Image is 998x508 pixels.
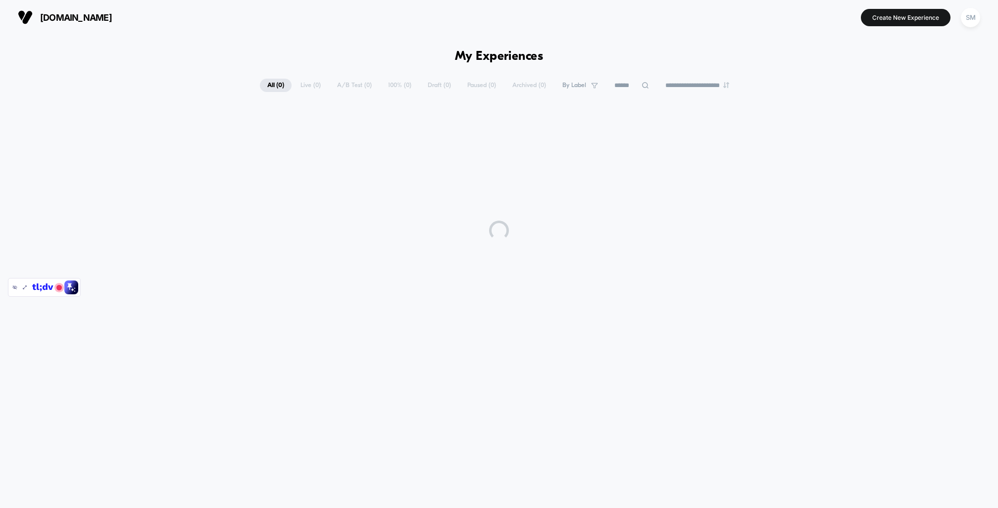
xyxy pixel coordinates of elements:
button: [DOMAIN_NAME] [15,9,115,25]
button: Create New Experience [861,9,950,26]
img: end [723,82,729,88]
h1: My Experiences [455,49,544,64]
div: SM [961,8,980,27]
span: By Label [562,82,586,89]
span: [DOMAIN_NAME] [40,12,112,23]
span: All ( 0 ) [260,79,292,92]
button: SM [958,7,983,28]
img: Visually logo [18,10,33,25]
